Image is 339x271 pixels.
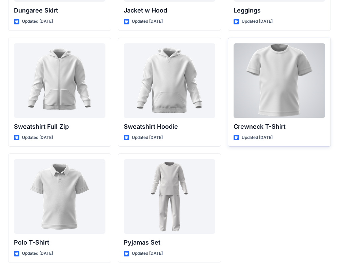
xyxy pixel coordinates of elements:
p: Dungaree Skirt [14,6,105,15]
p: Crewneck T-Shirt [234,122,325,131]
p: Updated [DATE] [132,134,163,141]
p: Updated [DATE] [132,18,163,25]
a: Sweatshirt Full Zip [14,43,105,118]
a: Polo T-Shirt [14,159,105,234]
p: Updated [DATE] [22,250,53,257]
a: Pyjamas Set [124,159,215,234]
p: Updated [DATE] [22,134,53,141]
p: Pyjamas Set [124,238,215,247]
p: Sweatshirt Hoodie [124,122,215,131]
p: Updated [DATE] [132,250,163,257]
a: Crewneck T-Shirt [234,43,325,118]
p: Updated [DATE] [242,134,273,141]
p: Sweatshirt Full Zip [14,122,105,131]
a: Sweatshirt Hoodie [124,43,215,118]
p: Updated [DATE] [242,18,273,25]
p: Polo T-Shirt [14,238,105,247]
p: Jacket w Hood [124,6,215,15]
p: Updated [DATE] [22,18,53,25]
p: Leggings [234,6,325,15]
